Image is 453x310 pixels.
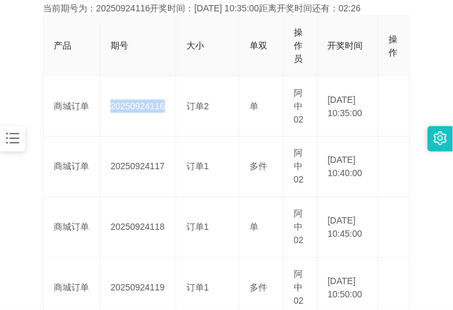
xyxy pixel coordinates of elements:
td: 商城订单 [44,198,100,258]
span: 单 [250,101,258,111]
td: 阿中02 [284,76,318,137]
span: 单双 [250,40,267,51]
td: 20250924117 [100,137,176,198]
span: 订单1 [186,162,209,172]
td: [DATE] 10:45:00 [318,198,379,258]
td: [DATE] 10:35:00 [318,76,379,137]
td: 阿中02 [284,198,318,258]
span: 大小 [186,40,204,51]
i: 图标： 条形图 [4,130,21,146]
td: 20250924116 [100,76,176,137]
td: 阿中02 [284,137,318,198]
td: 20250924118 [100,198,176,258]
span: 期号 [111,40,128,51]
span: 产品 [54,40,71,51]
span: 订单1 [186,222,209,232]
span: 操作员 [294,27,303,64]
span: 订单1 [186,283,209,293]
span: 订单2 [186,101,209,111]
span: 单 [250,222,258,232]
td: 商城订单 [44,76,100,137]
span: 多件 [250,283,267,293]
span: 开奖时间 [328,40,363,51]
i: 图标： 设置 [433,131,447,145]
div: 当前期号为：20250924116开奖时间：[DATE] 10:35:00距离开奖时间还有：02:26 [43,2,410,15]
td: 商城订单 [44,137,100,198]
td: [DATE] 10:40:00 [318,137,379,198]
span: 操作 [389,34,397,57]
span: 多件 [250,162,267,172]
